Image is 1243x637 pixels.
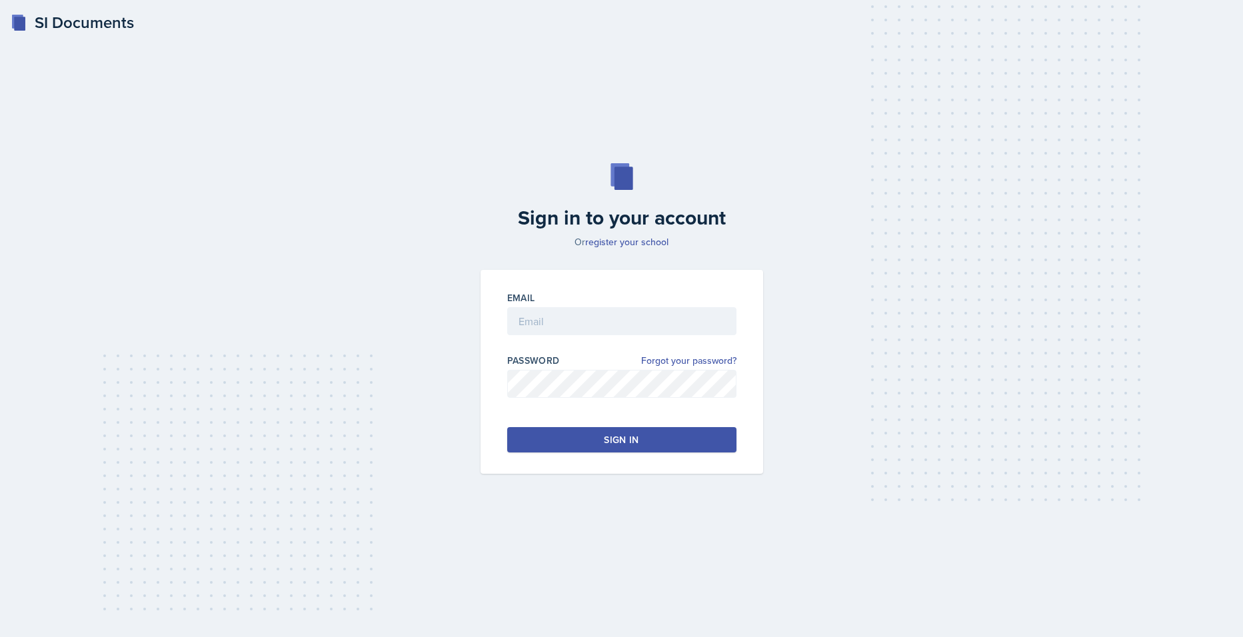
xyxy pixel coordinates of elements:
[604,433,638,446] div: Sign in
[585,235,668,249] a: register your school
[641,354,736,368] a: Forgot your password?
[507,354,560,367] label: Password
[11,11,134,35] a: SI Documents
[507,307,736,335] input: Email
[473,206,771,230] h2: Sign in to your account
[473,235,771,249] p: Or
[507,427,736,452] button: Sign in
[507,291,535,305] label: Email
